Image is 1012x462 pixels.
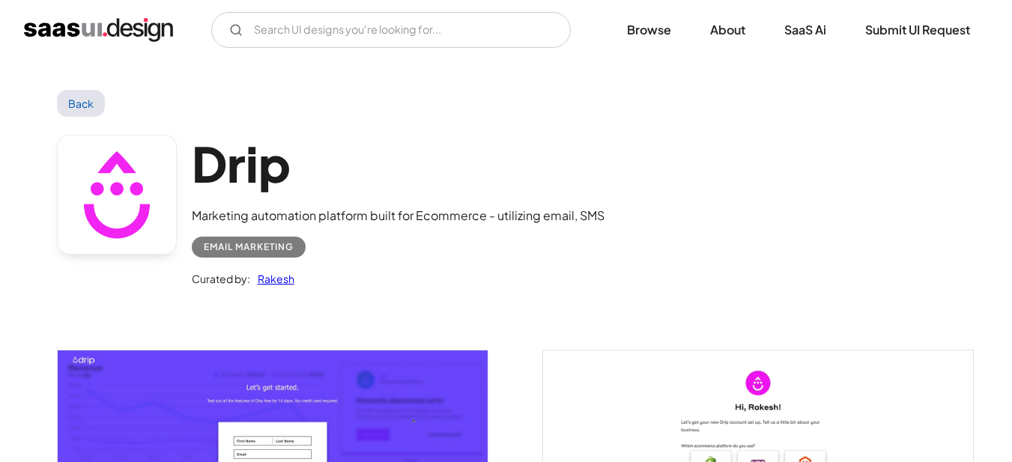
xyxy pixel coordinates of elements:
[766,13,844,46] a: SaaS Ai
[211,12,571,48] form: Email Form
[192,135,605,192] h1: Drip
[250,270,294,288] a: Rakesh
[204,238,294,256] div: Email Marketing
[192,207,605,225] div: Marketing automation platform built for Ecommerce - utilizing email, SMS
[609,13,689,46] a: Browse
[847,13,988,46] a: Submit UI Request
[192,270,250,288] div: Curated by:
[24,18,173,42] a: home
[211,12,571,48] input: Search UI designs you're looking for...
[692,13,763,46] a: About
[57,90,106,117] a: Back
